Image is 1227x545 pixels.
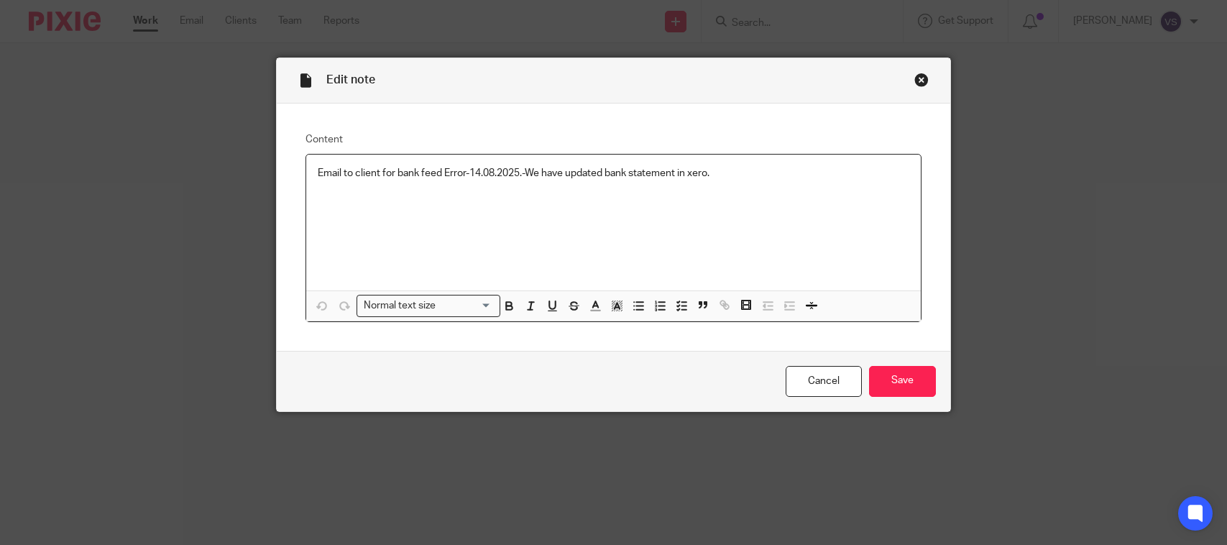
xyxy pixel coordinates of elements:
div: Search for option [357,295,500,317]
span: Edit note [326,74,375,86]
a: Cancel [786,366,862,397]
input: Save [869,366,936,397]
p: Email to client for bank feed Error-14.08.2025.-We have updated bank statement in xero. [318,166,909,180]
input: Search for option [440,298,492,313]
span: Normal text size [360,298,438,313]
label: Content [305,132,922,147]
div: Close this dialog window [914,73,929,87]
